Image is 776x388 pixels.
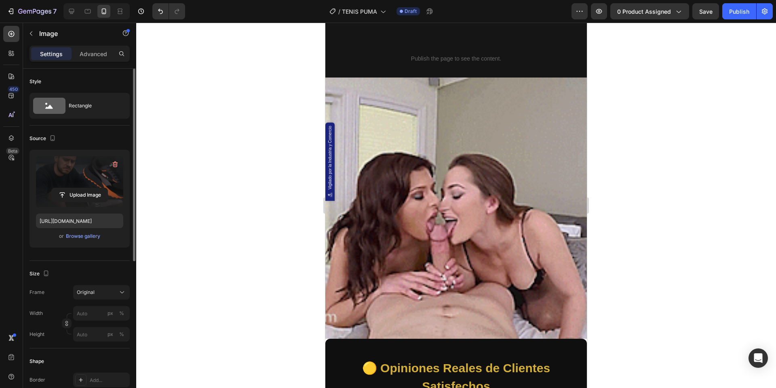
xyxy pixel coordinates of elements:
[73,327,130,342] input: px%
[73,306,130,321] input: px%
[30,310,43,317] label: Width
[36,214,123,228] input: https://example.com/image.jpg
[610,3,689,19] button: 0 product assigned
[77,289,95,296] span: Original
[722,3,756,19] button: Publish
[325,23,587,388] iframe: Design area
[30,331,44,338] label: Height
[30,268,51,279] div: Size
[119,331,124,338] div: %
[59,231,64,241] span: or
[30,358,44,365] div: Shape
[749,348,768,368] div: Open Intercom Messenger
[105,329,115,339] button: %
[8,336,253,373] h2: 🟡 Opiniones Reales de Clientes Satisfechos
[51,188,108,202] button: Upload Image
[108,310,113,317] div: px
[30,376,45,384] div: Border
[117,329,127,339] button: px
[119,310,124,317] div: %
[69,96,118,115] div: Rectangle
[90,377,128,384] div: Add...
[405,8,417,15] span: Draft
[73,285,130,300] button: Original
[30,289,44,296] label: Frame
[80,50,107,58] p: Advanced
[66,233,100,240] div: Browse gallery
[105,308,115,318] button: %
[40,50,63,58] p: Settings
[692,3,719,19] button: Save
[617,7,671,16] span: 0 product assigned
[65,232,101,240] button: Browse gallery
[342,7,377,16] span: TENIS PUMA
[6,148,19,154] div: Beta
[729,7,749,16] div: Publish
[117,308,127,318] button: px
[108,331,113,338] div: px
[3,3,60,19] button: 7
[39,29,108,38] p: Image
[338,7,340,16] span: /
[30,133,57,144] div: Source
[30,78,41,85] div: Style
[53,6,57,16] p: 7
[152,3,185,19] div: Undo/Redo
[699,8,713,15] span: Save
[8,86,19,92] div: 450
